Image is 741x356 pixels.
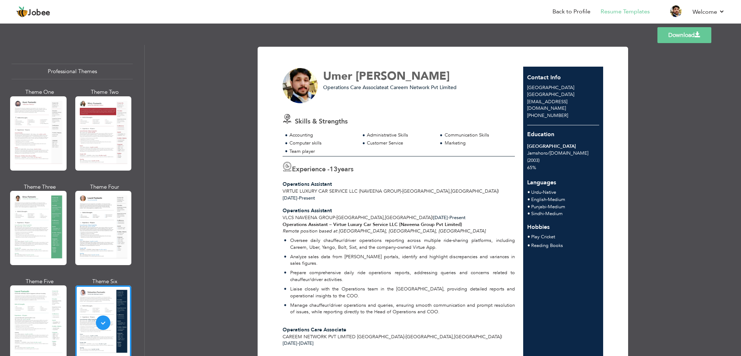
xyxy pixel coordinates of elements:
span: Experience - [292,165,330,174]
span: English [531,196,546,203]
a: Download [657,27,711,43]
div: Theme Three [12,183,68,191]
div: Theme Four [77,183,133,191]
span: [GEOGRAPHIC_DATA] [385,214,432,221]
div: Professional Themes [12,64,133,79]
img: No image [283,68,318,104]
span: Languages [527,173,556,187]
div: Theme Five [12,278,68,285]
span: - [335,214,336,221]
span: - [297,340,299,347]
span: [DATE] [283,340,314,347]
span: [GEOGRAPHIC_DATA] [336,214,384,221]
span: [EMAIL_ADDRESS][DOMAIN_NAME] [527,99,567,112]
p: Analyze sales data from [PERSON_NAME] portals, identify and highlight discrepancies and variances... [290,254,515,267]
div: Communication Skills [445,132,511,139]
span: Punjabi [531,204,546,210]
p: Manage chauffeur/driver operations and queries, ensuring smooth communication and prompt resoluti... [290,302,515,315]
a: Back to Profile [552,8,590,16]
span: Umer [323,68,352,84]
img: jobee.io [16,6,28,18]
span: | [498,188,499,194]
span: Contact Info [527,74,561,81]
div: Customer Service [367,140,433,147]
span: Play Cricket [531,234,555,240]
div: [GEOGRAPHIC_DATA] [527,143,599,150]
div: Administrative Skills [367,132,433,139]
span: 65% [527,164,536,171]
span: [PERSON_NAME] [356,68,450,84]
span: , [449,188,451,194]
span: 13 [330,165,338,174]
a: Resume Templates [601,8,650,16]
span: Sindhi [531,210,544,217]
span: [GEOGRAPHIC_DATA] [406,334,453,340]
span: [PHONE_NUMBER] [527,112,568,119]
span: Reading Books [531,242,563,249]
p: Liaise closely with the Operations team in the [GEOGRAPHIC_DATA], providing detailed reports and ... [290,286,515,299]
img: Profile Img [670,5,682,17]
span: [DATE] [433,214,449,221]
span: - [546,204,548,210]
em: Remote position based at [GEOGRAPHIC_DATA], [GEOGRAPHIC_DATA], [GEOGRAPHIC_DATA] [283,228,486,234]
span: [GEOGRAPHIC_DATA] [402,188,449,194]
li: Medium [531,204,565,211]
span: Skills & Strengths [295,117,348,126]
a: Jobee [16,6,50,18]
span: Present [283,195,315,201]
span: Operations Assistant [283,181,332,188]
span: , [384,214,385,221]
span: Operations Care Associate [283,326,346,333]
span: [DATE] [283,340,299,347]
strong: Operations Assistant – Virtue Luxury Car Service LLC (Naveena Group Pvt Limited) [283,221,462,228]
p: Prepare comprehensive daily ride operations reports, addressing queries and concerns related to c... [290,269,515,283]
span: | [501,334,502,340]
span: Careem Network Pvt Limited [GEOGRAPHIC_DATA] [283,334,404,340]
li: Medium [531,196,565,204]
span: Virtue Luxury Car Service LLC (Naveena Group) [283,188,401,194]
div: Theme Two [77,88,133,96]
span: Hobbies [527,223,550,231]
span: [GEOGRAPHIC_DATA] [451,188,498,194]
span: / [548,150,550,156]
span: [GEOGRAPHIC_DATA] [527,84,574,91]
div: Team player [289,148,356,155]
span: - [544,210,545,217]
span: , [453,334,454,340]
span: Operations Care Associate [323,84,384,91]
span: Urdu [531,189,541,196]
div: Theme One [12,88,68,96]
span: Present [433,214,466,221]
span: - [297,195,299,201]
span: - [404,334,406,340]
li: Native [531,189,556,196]
span: Education [527,130,554,138]
span: [GEOGRAPHIC_DATA] [454,334,501,340]
span: - [401,188,402,194]
div: Marketing [445,140,511,147]
span: (2003) [527,157,539,164]
span: [DATE] [283,195,299,201]
span: - [448,214,449,221]
p: Oversee daily chauffeur/driver operations reporting across multiple ride-sharing platforms, inclu... [290,237,515,251]
a: Welcome [693,8,725,16]
span: - [546,196,548,203]
span: - [541,189,543,196]
div: Theme Six [77,278,133,285]
span: Operations Assistant [283,207,332,214]
span: | [432,214,433,221]
li: Medium [531,210,565,218]
span: Jobee [28,9,50,17]
div: Accounting [289,132,356,139]
span: at Careem Network Pvt Limited [384,84,457,91]
span: Jamshoro [DOMAIN_NAME] [527,150,588,156]
span: VLCS Naveena Group [283,214,335,221]
div: Computer skills [289,140,356,147]
span: [GEOGRAPHIC_DATA] [527,91,574,98]
label: years [330,165,353,174]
